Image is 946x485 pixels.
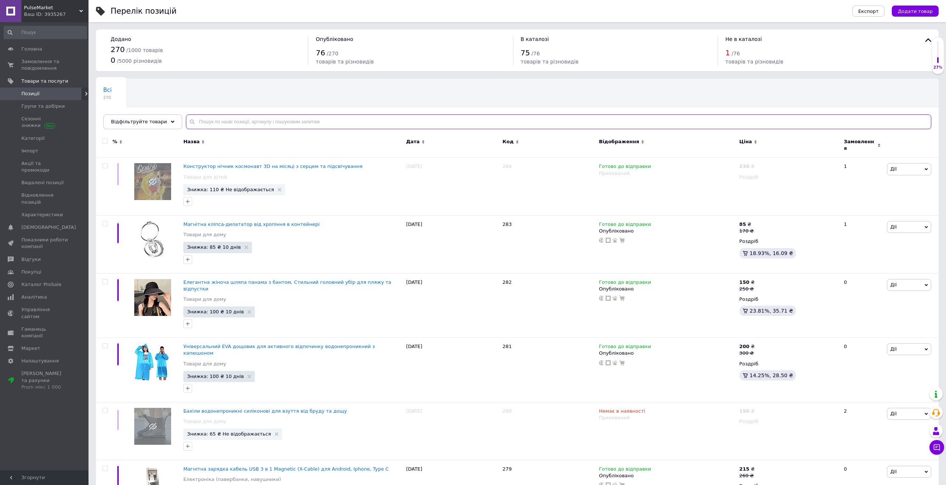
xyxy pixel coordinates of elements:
span: Товари та послуги [21,78,68,85]
a: Магнітна кліпса-дилататор від хропіння в контейнері [183,221,319,227]
span: Дії [890,224,897,230]
span: Сезонні знижки [21,116,68,129]
div: Ваш ID: 3935267 [24,11,89,18]
span: Готово до відправки [599,344,651,351]
span: Готово до відправки [599,221,651,229]
span: Дії [890,469,897,474]
a: Товари для дітей [183,174,227,180]
span: Аналітика [21,294,47,300]
span: товарів та різновидів [316,59,374,65]
span: / 76 [732,51,740,56]
span: Замовлення [844,138,876,152]
span: 280 [503,408,512,414]
div: Роздріб [739,418,838,425]
b: 85 [739,221,746,227]
span: Готово до відправки [599,164,651,171]
span: 0 [111,56,115,65]
button: Експорт [852,6,885,17]
span: Знижка: 65 ₴ Не відображається [187,431,271,436]
div: Опубліковано [599,472,736,479]
span: Відображення [599,138,639,145]
span: / 1000 товарів [126,47,163,53]
div: 1 [839,215,885,273]
div: Перелік позицій [111,7,177,15]
span: Магнітна зарядка кабель USB 3 в 1 Magnetic (X-Cable) для Android, Iphone, Type C [183,466,389,472]
span: В каталозі [521,36,549,42]
b: 150 [739,279,749,285]
img: Бахилы водонепроницаемые силиконовые для обуви от грязи и дождя [134,408,171,445]
span: / 5000 різновидів [117,58,162,64]
div: Опубліковано [599,350,736,357]
span: 282 [503,279,512,285]
span: 14.25%, 28.50 ₴ [750,372,793,378]
div: [DATE] [404,402,500,460]
span: Готово до відправки [599,466,651,474]
span: Опубліковано [316,36,353,42]
span: Знижка: 100 ₴ 10 днів [187,309,244,314]
span: 1 [725,48,730,57]
input: Пошук по назві позиції, артикулу і пошуковим запитам [186,114,931,129]
span: Елегантна жіноча шляпа панама з бантом, Стильний головний убір для пляжу та відпустки [183,279,391,292]
div: [DATE] [404,273,500,338]
span: Позиції [21,90,39,97]
span: [DEMOGRAPHIC_DATA] [21,224,76,231]
span: Імпорт [21,148,38,154]
div: Роздріб [739,238,838,245]
div: Роздріб [739,174,838,180]
span: Дії [890,166,897,172]
span: Гаманець компанії [21,326,68,339]
span: 18.93%, 16.09 ₴ [750,250,793,256]
span: 279 [503,466,512,472]
span: товарів та різновидів [725,59,783,65]
span: Додати товар [898,8,933,14]
span: Налаштування [21,358,59,364]
a: Бахіли водонепроникні силіконові для взуття від бруду та дощу [183,408,347,414]
span: PulseMarket [24,4,79,11]
span: Знижка: 100 ₴ 10 днів [187,374,244,379]
div: Прихований [599,415,736,421]
b: 200 [739,344,749,349]
div: ₴ [739,466,755,472]
span: Дії [890,411,897,416]
b: 150 [739,408,749,414]
span: Групи та добірки [21,103,65,110]
span: Дії [890,282,897,288]
b: 230 [739,164,749,169]
div: ₴ [739,408,755,415]
div: 170 ₴ [739,228,754,234]
span: Видалені позиції [21,179,64,186]
span: Конструктор нічник космонавт 3D на місяці з серцем та підсвічування [183,164,363,169]
a: Універсальний EVA дощовик для активного відпочинку водонепроникний з капюшоном [183,344,375,356]
div: 300 ₴ [739,350,755,357]
span: Дата [406,138,420,145]
span: Дії [890,346,897,352]
span: Назва [183,138,200,145]
b: 215 [739,466,749,472]
div: ₴ [739,279,755,286]
div: ₴ [739,221,754,228]
button: Додати товар [892,6,939,17]
img: Конструктор ночник космонавт 3D на луне с сердцем и подсветки [134,163,171,200]
span: товарів та різновидів [521,59,579,65]
span: [PERSON_NAME] та рахунки [21,370,68,391]
span: 281 [503,344,512,349]
div: 0 [839,273,885,338]
span: Характеристики [21,211,63,218]
span: Головна [21,46,42,52]
div: 27% [932,65,944,70]
div: Prom мікс 1 000 [21,384,68,391]
span: Знижка: 85 ₴ 10 днів [187,245,241,250]
button: Чат з покупцем [929,440,944,455]
span: Каталог ProSale [21,281,61,288]
input: Пошук [4,26,87,39]
span: Експорт [858,8,879,14]
div: Роздріб [739,361,838,367]
span: 283 [503,221,512,227]
a: Товари для дому [183,418,226,425]
span: Не в каталозі [725,36,762,42]
div: [DATE] [404,338,500,402]
div: 1 [839,158,885,216]
span: Відновлення позицій [21,192,68,205]
a: Товари для дому [183,296,226,303]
